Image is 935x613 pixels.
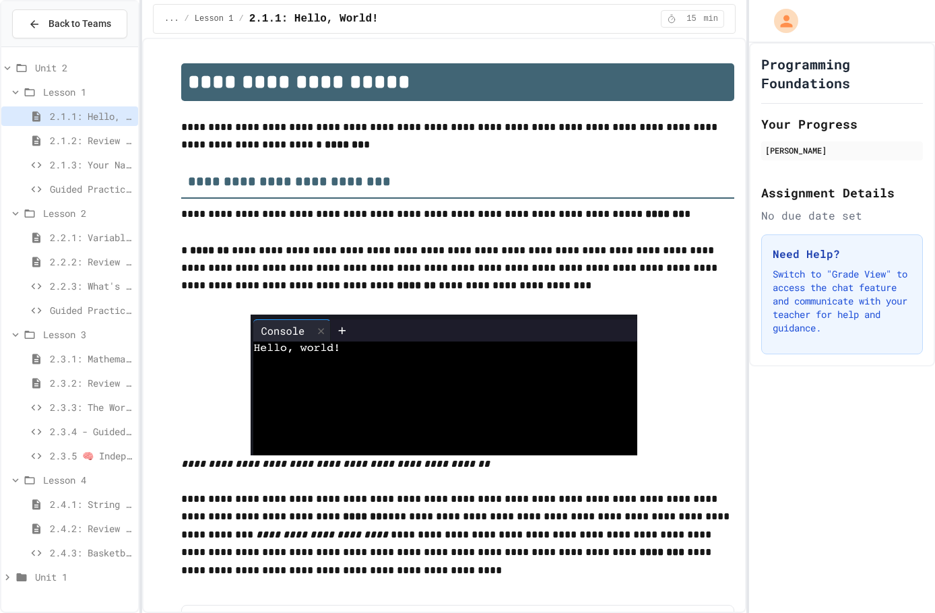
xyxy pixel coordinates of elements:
div: [PERSON_NAME] [765,144,919,156]
span: min [703,13,718,24]
div: My Account [760,5,802,36]
span: 2.1.3: Your Name and Favorite Movie [50,158,133,172]
h3: Need Help? [773,246,911,262]
span: Guided Practice Print Statement Class Review [50,182,133,196]
span: Lesson 1 [195,13,234,24]
span: 2.3.1: Mathematical Operators [50,352,133,366]
span: Guided Practice Variables & Data Types [50,303,133,317]
span: 2.3.5 🧠 Independent Practice [50,449,133,463]
span: 2.4.2: Review - String Operators [50,521,133,536]
h2: Your Progress [761,115,923,133]
span: / [238,13,243,24]
span: Lesson 1 [43,85,133,99]
span: ... [164,13,179,24]
p: Switch to "Grade View" to access the chat feature and communicate with your teacher for help and ... [773,267,911,335]
span: 2.3.2: Review - Mathematical Operators [50,376,133,390]
span: 2.2.3: What's the Type? [50,279,133,293]
span: Lesson 2 [43,206,133,220]
span: Unit 1 [35,570,133,584]
span: 2.1.1: Hello, World! [249,11,379,27]
span: 15 [680,13,702,24]
span: Lesson 3 [43,327,133,342]
span: 2.3.4 - Guided Practice - Mathematical Operators in Python [50,424,133,439]
h1: Programming Foundations [761,55,923,92]
span: 2.4.1: String Operators [50,497,133,511]
span: / [185,13,189,24]
span: Lesson 4 [43,473,133,487]
h2: Assignment Details [761,183,923,202]
span: 2.2.1: Variables and Data Types [50,230,133,245]
div: No due date set [761,207,923,224]
span: Back to Teams [49,17,111,31]
span: 2.4.3: Basketballs and Footballs [50,546,133,560]
span: 2.3.3: The World's Worst [PERSON_NAME] Market [50,400,133,414]
span: 2.1.2: Review - Hello, World! [50,133,133,148]
button: Back to Teams [12,9,127,38]
span: 2.1.1: Hello, World! [50,109,133,123]
span: 2.2.2: Review - Variables and Data Types [50,255,133,269]
span: Unit 2 [35,61,133,75]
